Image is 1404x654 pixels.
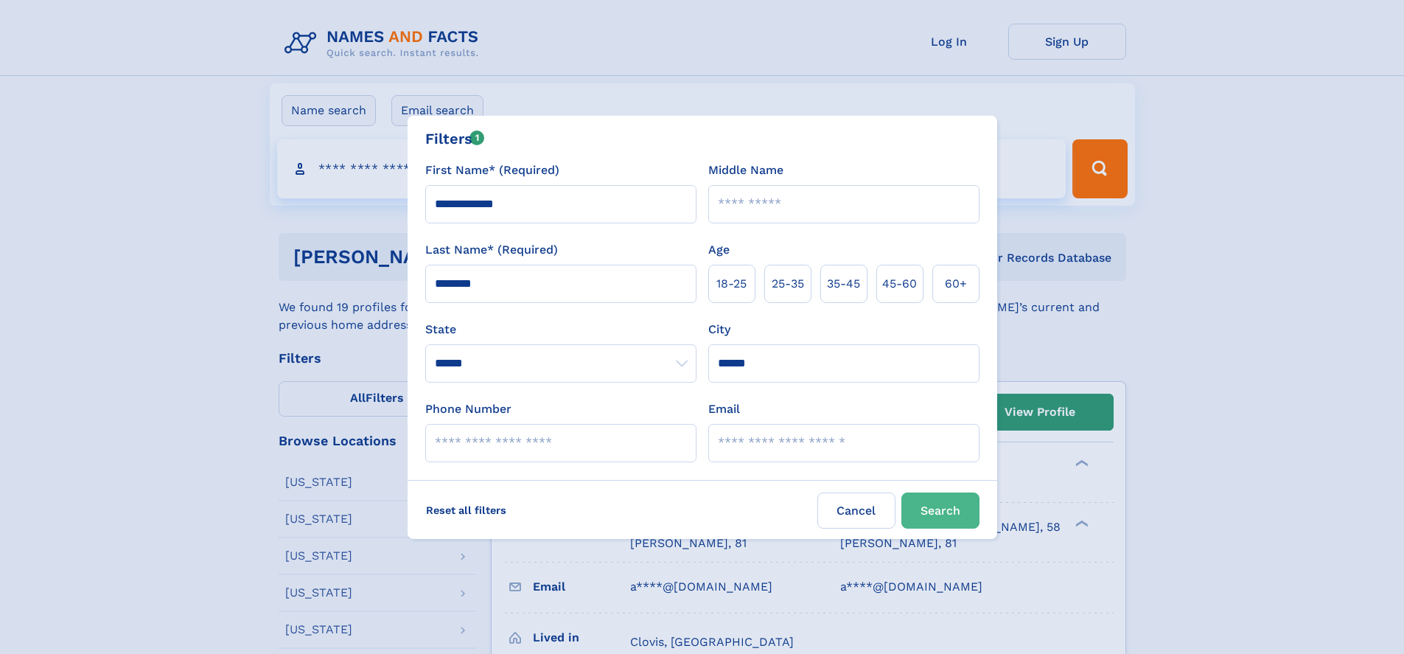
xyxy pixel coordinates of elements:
[827,275,860,293] span: 35‑45
[708,400,740,418] label: Email
[425,400,511,418] label: Phone Number
[945,275,967,293] span: 60+
[708,321,730,338] label: City
[708,161,783,179] label: Middle Name
[708,241,730,259] label: Age
[425,128,485,150] div: Filters
[901,493,979,529] button: Search
[716,275,747,293] span: 18‑25
[772,275,804,293] span: 25‑35
[416,493,516,528] label: Reset all filters
[425,321,696,338] label: State
[425,241,558,259] label: Last Name* (Required)
[882,275,917,293] span: 45‑60
[817,493,895,529] label: Cancel
[425,161,559,179] label: First Name* (Required)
